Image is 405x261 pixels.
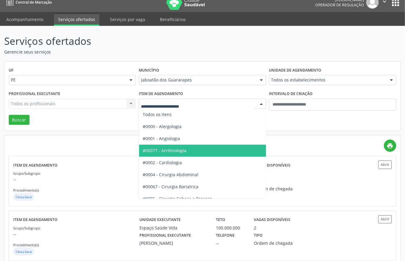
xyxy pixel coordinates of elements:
[13,215,58,225] label: Item de agendamento
[54,14,99,26] a: Serviços ofertados
[13,226,40,230] small: Grupo/Subgrupo
[271,77,384,83] span: Todos os estabelecimentos
[269,89,313,99] label: Intervalo de criação
[139,240,207,246] div: [PERSON_NAME]
[4,49,282,55] p: Gerencie seus serviços
[13,243,39,247] small: Procedimento(s)
[216,240,246,246] div: --
[143,148,186,153] span: #00077 - Arritmologia
[4,34,282,49] p: Serviços ofertados
[143,196,212,201] span: #0005 - Cirurgia Cabeça e Pescoço
[156,14,190,25] a: Beneficiários
[216,215,225,225] label: Teto
[139,66,159,75] label: Município
[16,195,32,199] small: Clinica Geral
[254,231,263,240] label: Tipo
[13,188,39,192] small: Procedimento(s)
[139,215,181,225] label: Unidade executante
[9,66,14,75] label: UF
[13,176,139,183] p: --
[143,184,198,189] span: #00067 - Cirurgia Bariatrica
[143,112,172,117] span: Todos os itens
[11,77,123,83] span: PE
[139,231,191,240] label: Profissional executante
[254,240,303,246] div: Ordem de chegada
[216,225,246,231] div: 100.000.000
[378,215,392,223] button: Abrir
[384,140,396,152] a: print
[254,186,303,192] div: Ordem de chegada
[143,172,198,177] span: #0004 - Cirurgia Abdominal
[13,171,40,176] small: Grupo/Subgrupo
[315,2,364,8] span: Operador de regulação
[254,215,291,225] label: Vagas disponíveis
[254,161,291,170] label: Vagas disponíveis
[16,250,32,254] small: Clinica Geral
[378,161,392,169] button: Abrir
[269,66,322,75] label: Unidade de agendamento
[254,225,257,231] div: 2
[216,231,235,240] label: Telefone
[143,136,180,141] span: #0001 - Angiologia
[9,89,60,99] label: Profissional executante
[143,124,182,129] span: #0000 - Alergologia
[387,143,394,149] i: print
[139,225,207,231] div: Espaço Saúde Vida
[143,160,182,165] span: #0002 - Cardiologia
[13,231,139,237] p: --
[9,115,30,125] button: Buscar
[2,14,48,25] a: Acompanhamento
[106,14,149,25] a: Serviços por vaga
[141,77,254,83] span: Jaboatão dos Guararapes
[139,89,183,99] label: Item de agendamento
[13,161,58,170] label: Item de agendamento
